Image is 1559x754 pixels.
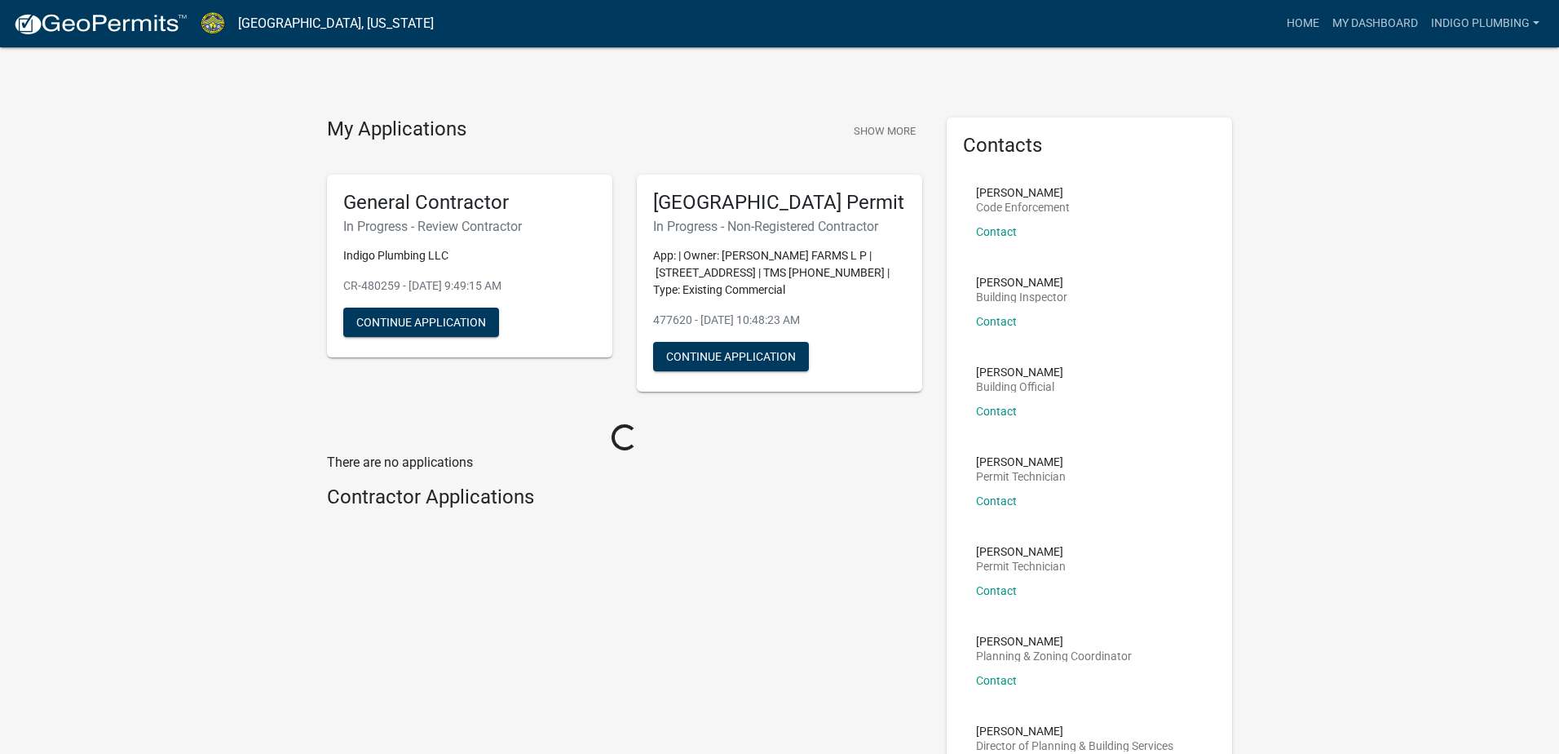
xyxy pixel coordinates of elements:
[653,312,906,329] p: 477620 - [DATE] 10:48:23 AM
[976,471,1066,482] p: Permit Technician
[653,219,906,234] h6: In Progress - Non-Registered Contractor
[976,315,1017,328] a: Contact
[976,277,1067,288] p: [PERSON_NAME]
[1424,8,1546,39] a: Indigo Plumbing
[343,308,499,337] button: Continue Application
[976,291,1067,303] p: Building Inspector
[327,118,466,142] h4: My Applications
[327,453,922,472] p: There are no applications
[343,277,596,295] p: CR-480259 - [DATE] 9:49:15 AM
[976,495,1017,508] a: Contact
[976,584,1017,597] a: Contact
[976,202,1070,213] p: Code Enforcement
[963,134,1216,157] h5: Contacts
[327,486,922,516] wm-workflow-list-section: Contractor Applications
[976,650,1132,662] p: Planning & Zoning Coordinator
[238,10,434,38] a: [GEOGRAPHIC_DATA], [US_STATE]
[653,247,906,299] p: App: | Owner: [PERSON_NAME] FARMS L P | [STREET_ADDRESS] | TMS [PHONE_NUMBER] | Type: Existing Co...
[976,456,1066,468] p: [PERSON_NAME]
[1280,8,1326,39] a: Home
[976,225,1017,238] a: Contact
[976,546,1066,557] p: [PERSON_NAME]
[976,366,1063,378] p: [PERSON_NAME]
[976,674,1017,687] a: Contact
[343,191,596,215] h5: General Contractor
[847,118,922,144] button: Show More
[976,740,1173,752] p: Director of Planning & Building Services
[343,247,596,264] p: Indigo Plumbing LLC
[653,191,906,215] h5: [GEOGRAPHIC_DATA] Permit
[976,725,1173,737] p: [PERSON_NAME]
[327,486,922,509] h4: Contractor Applications
[976,636,1132,647] p: [PERSON_NAME]
[343,219,596,234] h6: In Progress - Review Contractor
[653,342,809,371] button: Continue Application
[1326,8,1424,39] a: My Dashboard
[976,561,1066,572] p: Permit Technician
[976,187,1070,198] p: [PERSON_NAME]
[976,381,1063,393] p: Building Official
[976,405,1017,418] a: Contact
[201,12,225,34] img: Jasper County, South Carolina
